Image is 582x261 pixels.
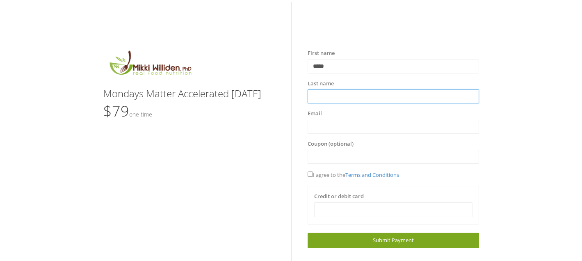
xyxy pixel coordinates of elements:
[308,49,335,57] label: First name
[308,171,399,179] span: I agree to the
[103,88,275,99] h3: Mondays Matter Accelerated [DATE]
[308,80,334,88] label: Last name
[129,110,152,118] small: One time
[103,101,152,121] span: $79
[345,171,399,179] a: Terms and Conditions
[314,192,364,201] label: Credit or debit card
[103,49,197,80] img: MikkiLogoMain.png
[308,110,322,118] label: Email
[308,233,479,248] a: Submit Payment
[373,236,414,244] span: Submit Payment
[308,140,354,148] label: Coupon (optional)
[320,206,467,213] iframe: Secure card payment input frame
